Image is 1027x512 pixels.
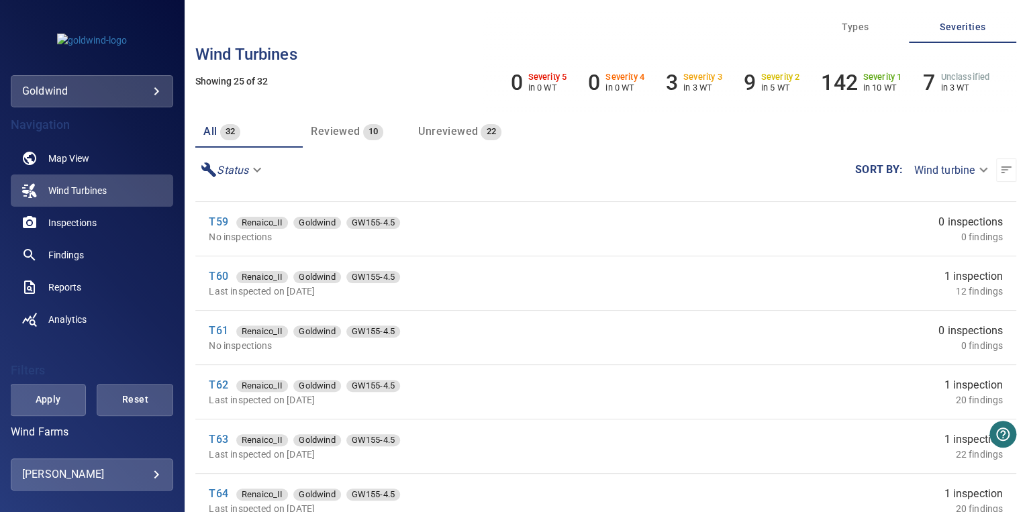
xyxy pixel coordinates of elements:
[209,285,673,298] p: Last inspected on [DATE]
[588,70,600,95] h6: 0
[236,270,289,284] span: Renaico_II
[236,271,289,283] div: Renaico_II
[10,384,87,416] button: Apply
[346,488,400,501] span: GW155-4.5
[11,239,173,271] a: findings noActive
[481,124,501,140] span: 22
[236,379,289,393] span: Renaico_II
[961,230,1004,244] p: 0 findings
[346,489,400,501] div: GW155-4.5
[293,271,340,283] div: Goldwind
[588,70,644,95] li: Severity 4
[944,431,1003,448] span: 1 inspection
[236,380,289,392] div: Renaico_II
[346,325,400,338] span: GW155-4.5
[236,434,289,446] div: Renaico_II
[683,83,722,93] p: in 3 WT
[27,391,70,408] span: Apply
[11,207,173,239] a: inspections noActive
[11,174,173,207] a: windturbines active
[821,70,901,95] li: Severity 1
[293,325,340,338] span: Goldwind
[11,118,173,132] h4: Navigation
[48,313,87,326] span: Analytics
[346,216,400,229] span: GW155-4.5
[346,433,400,447] span: GW155-4.5
[209,230,671,244] p: No inspections
[363,124,384,140] span: 10
[743,70,755,95] h6: 9
[11,271,173,303] a: reports noActive
[293,489,340,501] div: Goldwind
[944,377,1003,393] span: 1 inspection
[236,489,289,501] div: Renaico_II
[961,339,1004,352] p: 0 findings
[293,380,340,392] div: Goldwind
[666,70,722,95] li: Severity 3
[217,164,248,176] em: Status
[346,434,400,446] div: GW155-4.5
[938,323,1003,339] span: 0 inspections
[209,433,228,446] a: T63
[923,70,989,95] li: Severity Unclassified
[346,379,400,393] span: GW155-4.5
[923,70,935,95] h6: 7
[605,83,644,93] p: in 0 WT
[97,384,173,416] button: Reset
[293,379,340,393] span: Goldwind
[810,19,901,36] span: Types
[48,184,107,197] span: Wind Turbines
[311,125,360,138] span: Reviewed
[863,83,902,93] p: in 10 WT
[346,271,400,283] div: GW155-4.5
[293,434,340,446] div: Goldwind
[236,433,289,447] span: Renaico_II
[209,487,228,500] a: T64
[346,270,400,284] span: GW155-4.5
[48,248,84,262] span: Findings
[346,217,400,229] div: GW155-4.5
[48,216,97,229] span: Inspections
[203,125,217,138] span: all
[955,285,1003,298] p: 12 findings
[346,380,400,392] div: GW155-4.5
[293,270,340,284] span: Goldwind
[209,215,228,228] a: T59
[11,75,173,107] div: goldwind
[293,433,340,447] span: Goldwind
[510,70,567,95] li: Severity 5
[209,393,673,407] p: Last inspected on [DATE]
[209,270,228,283] a: T60
[48,280,81,294] span: Reports
[528,83,567,93] p: in 0 WT
[917,19,1008,36] span: Severities
[209,324,228,337] a: T61
[22,464,162,485] div: [PERSON_NAME]
[236,217,289,229] div: Renaico_II
[666,70,678,95] h6: 3
[48,152,89,165] span: Map View
[195,76,1016,87] h5: Showing 25 of 32
[821,70,857,95] h6: 142
[605,72,644,82] h6: Severity 4
[761,72,800,82] h6: Severity 2
[938,214,1003,230] span: 0 inspections
[195,46,1016,63] h3: Wind turbines
[955,393,1003,407] p: 20 findings
[57,34,127,47] img: goldwind-logo
[11,364,173,377] h4: Filters
[220,124,241,140] span: 32
[510,70,522,95] h6: 0
[209,339,671,352] p: No inspections
[293,217,340,229] div: Goldwind
[528,72,567,82] h6: Severity 5
[683,72,722,82] h6: Severity 3
[940,72,989,82] h6: Unclassified
[944,486,1003,502] span: 1 inspection
[944,268,1003,285] span: 1 inspection
[418,125,478,138] span: Unreviewed
[209,448,673,461] p: Last inspected on [DATE]
[11,142,173,174] a: map noActive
